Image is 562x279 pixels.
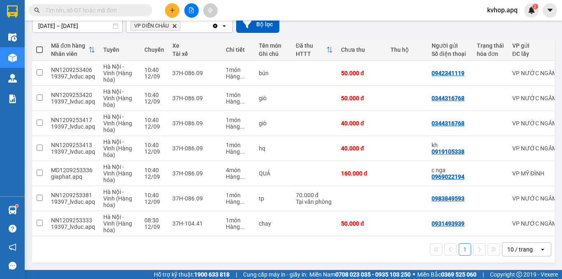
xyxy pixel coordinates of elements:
[33,19,122,32] input: Select a date range.
[341,220,382,227] div: 50.000 đ
[172,95,218,101] div: 37H-086.09
[417,270,476,279] span: Miền Bắc
[236,16,279,33] button: Bộ lọc
[432,167,469,173] div: c nga
[51,42,88,49] div: Mã đơn hàng
[226,148,251,155] div: Hàng thông thường
[259,120,288,127] div: giò
[432,220,464,227] div: 0931493939
[226,217,251,224] div: 1 món
[144,148,164,155] div: 12/09
[240,123,245,130] span: ...
[51,117,95,123] div: NN1209253417
[240,148,245,155] span: ...
[432,120,464,127] div: 0344316768
[296,42,326,49] div: Đã thu
[8,33,17,42] img: warehouse-icon
[226,46,251,53] div: Chi tiết
[172,51,218,57] div: Tài xế
[226,192,251,198] div: 1 món
[341,170,382,177] div: 160.000 đ
[16,205,18,207] sup: 1
[546,7,554,14] span: caret-down
[8,95,17,103] img: solution-icon
[441,271,476,278] strong: 0369 525 060
[483,270,484,279] span: |
[103,214,132,233] span: Hà Nội - Vinh (Hàng hóa)
[226,123,251,130] div: Hàng thông thường
[144,46,164,53] div: Chuyến
[144,142,164,148] div: 10:40
[226,224,251,230] div: Hàng thông thường
[459,243,471,256] button: 1
[51,67,95,73] div: NN1209253406
[184,3,199,18] button: file-add
[144,173,164,180] div: 12/09
[226,117,251,123] div: 1 món
[226,198,251,205] div: Hàng thông thường
[512,42,559,49] div: VP gửi
[240,198,245,205] span: ...
[507,245,533,254] div: 10 / trang
[335,271,411,278] strong: 0708 023 035 - 0935 103 250
[144,117,164,123] div: 10:40
[144,123,164,130] div: 12/09
[172,195,218,202] div: 37H-086.09
[188,7,194,13] span: file-add
[103,113,132,133] span: Hà Nội - Vinh (Hàng hóa)
[259,51,288,57] div: Ghi chú
[130,21,181,31] span: VP DIỄN CHÂU, close by backspace
[226,142,251,148] div: 1 món
[144,73,164,80] div: 12/09
[532,4,538,9] sup: 2
[144,92,164,98] div: 10:40
[226,167,251,173] div: 4 món
[236,270,237,279] span: |
[182,22,183,30] input: Selected VP DIỄN CHÂU.
[4,44,13,85] img: logo
[45,6,142,15] input: Tìm tên, số ĐT hoặc mã đơn
[240,73,245,80] span: ...
[432,195,464,202] div: 0983849593
[51,92,95,98] div: NN1209253420
[8,53,17,62] img: warehouse-icon
[226,98,251,105] div: Hàng thông thường
[172,120,218,127] div: 37H-086.09
[103,189,132,208] span: Hà Nội - Vinh (Hàng hóa)
[534,4,536,9] span: 2
[154,270,230,279] span: Hỗ trợ kỹ thuật:
[341,120,382,127] div: 40.000 đ
[240,173,245,180] span: ...
[226,67,251,73] div: 1 món
[296,192,333,198] div: 70.000 đ
[240,98,245,105] span: ...
[539,246,546,253] svg: open
[259,195,288,202] div: tp
[341,46,382,53] div: Chưa thu
[51,142,95,148] div: NN1209253413
[170,7,175,13] span: plus
[477,42,504,49] div: Trạng thái
[7,5,18,18] img: logo-vxr
[51,224,95,230] div: 19397_lvduc.apq
[341,95,382,101] div: 50.000 đ
[243,270,307,279] span: Cung cấp máy in - giấy in:
[528,7,535,14] img: icon-new-feature
[292,39,337,61] th: Toggle SortBy
[172,145,218,152] div: 37H-086.09
[9,225,16,233] span: question-circle
[144,98,164,105] div: 12/09
[226,173,251,180] div: Hàng thông thường
[432,51,469,57] div: Số điện thoại
[51,217,95,224] div: NN1209253333
[240,224,245,230] span: ...
[172,220,218,227] div: 37H-104.41
[207,7,213,13] span: aim
[259,42,288,49] div: Tên món
[341,70,382,76] div: 50.000 đ
[516,272,522,277] span: copyright
[103,46,136,53] div: Tuyến
[432,148,464,155] div: 0919105338
[103,164,132,183] span: Hà Nội - Vinh (Hàng hóa)
[51,167,95,173] div: MD1209253336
